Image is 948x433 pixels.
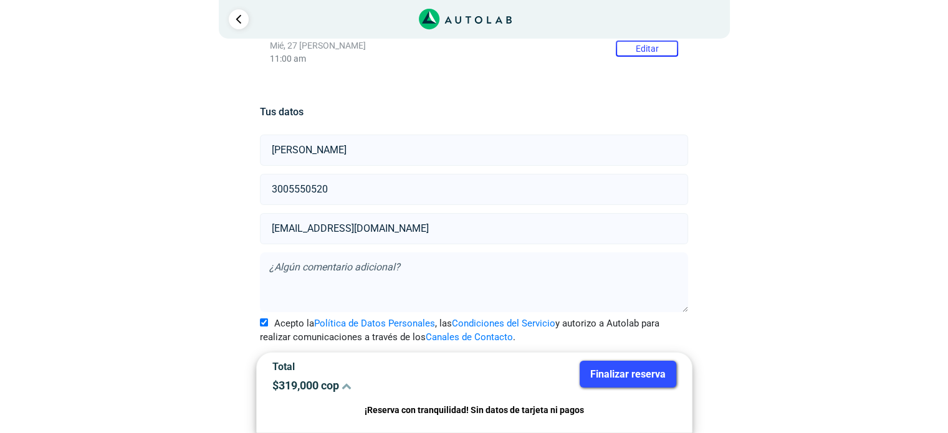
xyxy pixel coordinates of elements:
[616,40,678,57] button: Editar
[272,379,465,392] p: $ 319,000 cop
[260,318,268,326] input: Acepto laPolítica de Datos Personales, lasCondiciones del Servicioy autorizo a Autolab para reali...
[260,174,688,205] input: Celular
[260,135,688,166] input: Nombre y apellido
[314,318,435,329] a: Política de Datos Personales
[426,331,513,343] a: Canales de Contacto
[270,54,678,64] p: 11:00 am
[452,318,555,329] a: Condiciones del Servicio
[272,403,676,417] p: ¡Reserva con tranquilidad! Sin datos de tarjeta ni pagos
[260,106,688,118] h5: Tus datos
[419,12,512,24] a: Link al sitio de autolab
[580,361,676,388] button: Finalizar reserva
[270,40,678,51] p: Mié, 27 [PERSON_NAME]
[229,9,249,29] a: Ir al paso anterior
[272,361,465,373] p: Total
[260,213,688,244] input: Correo electrónico
[260,316,688,345] label: Acepto la , las y autorizo a Autolab para realizar comunicaciones a través de los .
